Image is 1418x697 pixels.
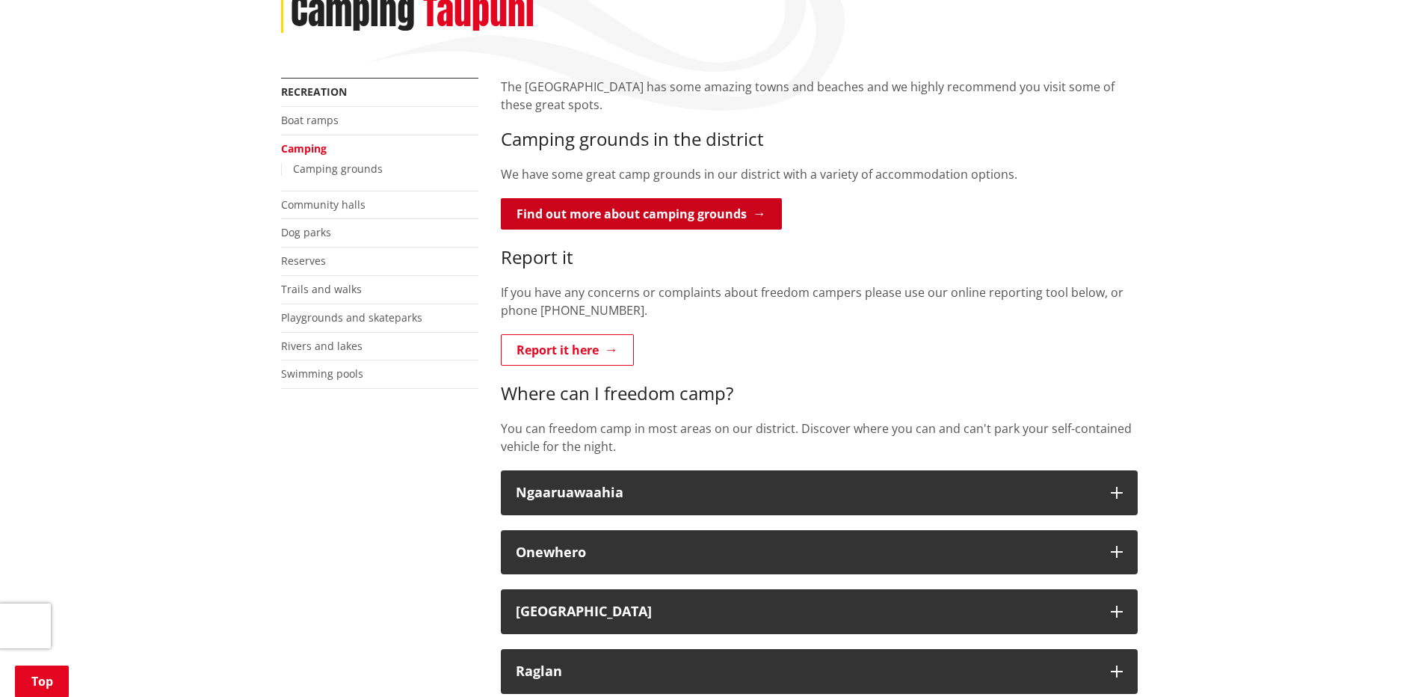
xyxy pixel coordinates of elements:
h3: Where can I freedom camp? [501,383,1138,405]
button: Raglan [501,649,1138,694]
div: Raglan [516,664,1096,679]
p: We have some great camp grounds in our district with a variety of accommodation options. [501,165,1138,183]
p: The [GEOGRAPHIC_DATA] has some amazing towns and beaches and we highly recommend you visit some o... [501,78,1138,114]
a: Camping [281,141,327,156]
div: Onewhero [516,545,1096,560]
h3: Report it [501,247,1138,268]
a: Find out more about camping grounds [501,198,782,230]
button: Onewhero [501,530,1138,575]
a: Rivers and lakes [281,339,363,353]
a: Top [15,666,69,697]
a: Boat ramps [281,113,339,127]
div: [GEOGRAPHIC_DATA] [516,604,1096,619]
p: You can freedom camp in most areas on our district. Discover where you can and can't park your se... [501,420,1138,455]
p: If you have any concerns or complaints about freedom campers please use our online reporting tool... [501,283,1138,319]
iframe: Messenger Launcher [1349,634,1403,688]
button: Ngaaruawaahia [501,470,1138,515]
button: [GEOGRAPHIC_DATA] [501,589,1138,634]
a: Report it here [501,334,634,366]
a: Reserves [281,254,326,268]
a: Swimming pools [281,366,363,381]
h3: Camping grounds in the district [501,129,1138,150]
a: Community halls [281,197,366,212]
a: Dog parks [281,225,331,239]
a: Playgrounds and skateparks [281,310,422,325]
a: Recreation [281,85,347,99]
div: Ngaaruawaahia [516,485,1096,500]
a: Camping grounds [293,162,383,176]
a: Trails and walks [281,282,362,296]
